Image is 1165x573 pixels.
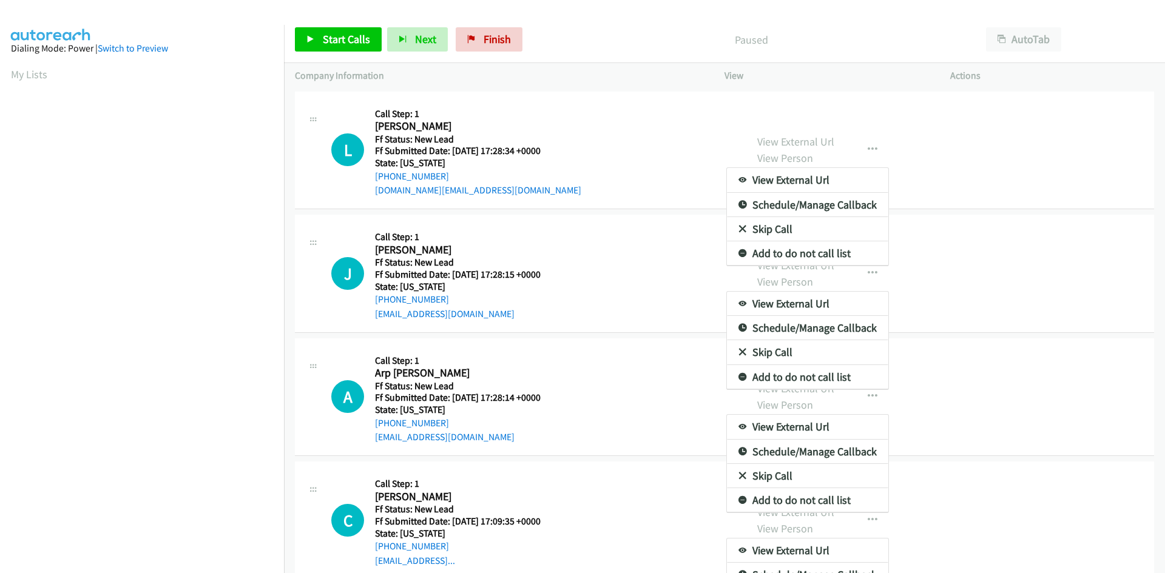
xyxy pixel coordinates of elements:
div: Dialing Mode: Power | [11,41,273,56]
a: Add to do not call list [727,365,888,389]
a: Add to do not call list [727,241,888,266]
a: My Lists [11,67,47,81]
a: Skip Call [727,340,888,364]
a: View External Url [727,292,888,316]
a: Schedule/Manage Callback [727,440,888,464]
a: Schedule/Manage Callback [727,193,888,217]
a: View External Url [727,538,888,563]
a: Skip Call [727,217,888,241]
a: Switch to Preview [98,42,168,54]
a: Schedule/Manage Callback [727,316,888,340]
a: Skip Call [727,464,888,488]
a: View External Url [727,168,888,192]
a: Add to do not call list [727,488,888,512]
a: View External Url [727,415,888,439]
